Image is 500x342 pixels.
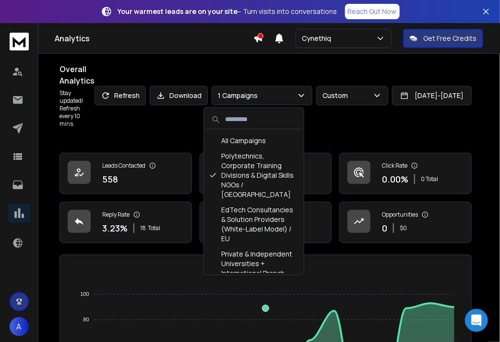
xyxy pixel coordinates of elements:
[322,91,352,100] p: Custom
[218,91,262,100] p: 1 Campaigns
[102,221,128,235] p: 3.23 %
[102,172,118,186] p: 558
[206,202,302,246] div: EdTech Consultancies & Solution Providers (White-Label Model) / EU
[206,246,302,300] div: Private & Independent Universities + International Branch Campuses / [GEOGRAPHIC_DATA]
[348,7,397,16] p: Reach Out Now
[206,133,302,148] div: All Campaigns
[382,211,418,219] p: Opportunities
[10,33,29,50] img: logo
[169,91,202,100] p: Download
[465,309,488,332] div: Open Intercom Messenger
[400,224,407,232] p: $ 0
[206,148,302,202] div: Polytechnics, Corporate Training Divisions & Digital Skills NGOs / [GEOGRAPHIC_DATA]
[60,63,95,86] h1: Overall Analytics
[118,7,337,16] p: – Turn visits into conversations
[102,162,145,170] p: Leads Contacted
[114,91,140,100] p: Refresh
[392,86,472,105] button: [DATE]-[DATE]
[60,89,95,128] p: Stay updated! Refresh every 10 mins.
[10,317,29,336] span: A
[382,172,408,186] p: 0.00 %
[80,292,89,297] tspan: 100
[118,7,238,16] strong: Your warmest leads are on your site
[423,34,476,43] p: Get Free Credits
[382,162,407,170] p: Click Rate
[140,224,146,232] span: 18
[102,211,130,219] p: Reply Rate
[148,224,160,232] span: Total
[55,33,253,44] h1: Analytics
[421,175,438,183] p: 0 Total
[302,34,335,43] p: Cynethiq
[83,317,89,323] tspan: 80
[382,221,387,235] p: 0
